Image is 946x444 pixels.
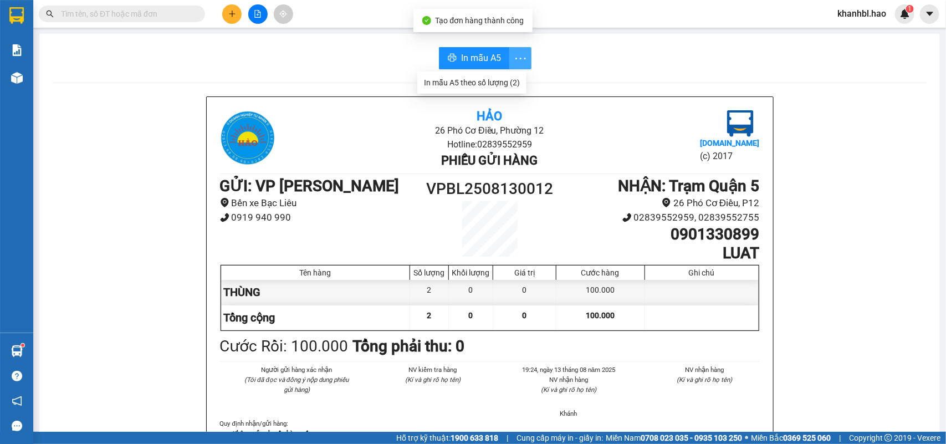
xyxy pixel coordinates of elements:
li: 26 Phó Cơ Điều, Phường 12 [310,124,669,137]
span: aim [279,10,287,18]
b: GỬI : VP [PERSON_NAME] [220,177,400,195]
strong: 0708 023 035 - 0935 103 250 [641,433,742,442]
button: plus [222,4,242,24]
img: warehouse-icon [11,345,23,357]
button: caret-down [920,4,939,24]
div: 2 [410,280,449,305]
div: 0 [449,280,493,305]
span: environment [220,198,229,207]
strong: 1900 633 818 [451,433,498,442]
sup: 1 [906,5,914,13]
span: 0 [469,311,473,320]
strong: Không vận chuyển hàng cấm. [233,430,316,437]
img: warehouse-icon [11,72,23,84]
div: Cước hàng [559,268,641,277]
span: Miền Bắc [751,432,831,444]
li: Hotline: 02839552959 [310,137,669,151]
li: 19:24, ngày 13 tháng 08 năm 2025 [514,365,624,375]
h1: 0901330899 [557,225,759,244]
i: (Tôi đã đọc và đồng ý nộp dung phiếu gửi hàng) [244,376,349,394]
b: Hảo [477,109,502,123]
li: NV nhận hàng [650,365,760,375]
span: file-add [254,10,262,18]
span: notification [12,396,22,406]
li: Bến xe Bạc Liêu [220,196,422,211]
button: aim [274,4,293,24]
div: Giá trị [496,268,553,277]
i: (Kí và ghi rõ họ tên) [541,386,596,394]
span: copyright [884,434,892,442]
span: 2 [427,311,432,320]
li: 26 Phó Cơ Điều, Phường 12 [104,27,463,41]
button: file-add [248,4,268,24]
li: 26 Phó Cơ Điều, P12 [557,196,759,211]
span: Tổng cộng [224,311,275,324]
div: Ghi chú [648,268,756,277]
div: Cước Rồi : 100.000 [220,334,349,359]
b: GỬI : VP [PERSON_NAME] [14,80,193,99]
b: Tổng phải thu: 0 [353,337,465,355]
span: | [507,432,508,444]
img: logo.jpg [727,110,754,137]
sup: 1 [21,344,24,347]
i: (Kí và ghi rõ họ tên) [677,376,733,384]
button: printerIn mẫu A5 [439,47,510,69]
div: Khối lượng [452,268,490,277]
li: Hotline: 02839552959 [104,41,463,55]
h1: LUAT [557,244,759,263]
span: plus [228,10,236,18]
b: NHẬN : Trạm Quận 5 [618,177,760,195]
div: Tên hàng [224,268,407,277]
span: Hỗ trợ kỹ thuật: [396,432,498,444]
li: 0919 940 990 [220,210,422,225]
li: 02839552959, 02839552755 [557,210,759,225]
div: 100.000 [556,280,645,305]
span: search [46,10,54,18]
li: NV nhận hàng [514,375,624,385]
span: 1 [908,5,912,13]
span: phone [622,213,632,222]
span: ⚪️ [745,436,748,440]
span: In mẫu A5 [461,51,501,65]
span: 0 [523,311,527,320]
span: Miền Nam [606,432,742,444]
span: Cung cấp máy in - giấy in: [517,432,603,444]
div: 0 [493,280,556,305]
div: In mẫu A5 theo số lượng (2) [424,76,520,89]
li: (c) 2017 [700,149,759,163]
div: Số lượng [413,268,446,277]
b: [DOMAIN_NAME] [700,139,759,147]
span: environment [662,198,671,207]
span: khanhbl.hao [829,7,895,21]
img: icon-new-feature [900,9,910,19]
span: more [510,52,531,65]
li: Người gửi hàng xác nhận [242,365,352,375]
img: logo.jpg [14,14,69,69]
li: NV kiểm tra hàng [378,365,488,375]
img: logo-vxr [9,7,24,24]
b: Phiếu gửi hàng [441,154,538,167]
span: printer [448,53,457,64]
button: more [509,47,531,69]
div: THÙNG [221,280,411,305]
span: question-circle [12,371,22,381]
i: (Kí và ghi rõ họ tên) [405,376,461,384]
img: solution-icon [11,44,23,56]
span: caret-down [925,9,935,19]
span: 100.000 [586,311,615,320]
span: Tạo đơn hàng thành công [436,16,524,25]
img: logo.jpg [220,110,275,166]
h1: VPBL2508130012 [422,177,558,201]
strong: 0369 525 060 [783,433,831,442]
li: Khánh [514,409,624,419]
span: | [839,432,841,444]
input: Tìm tên, số ĐT hoặc mã đơn [61,8,192,20]
span: message [12,421,22,431]
span: check-circle [422,16,431,25]
span: phone [220,213,229,222]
